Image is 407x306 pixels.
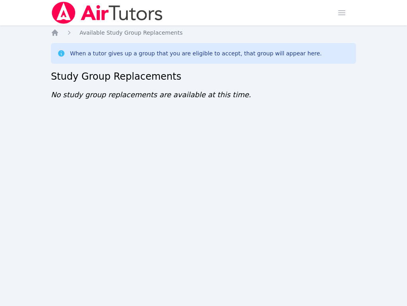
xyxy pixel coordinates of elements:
span: No study group replacements are available at this time. [51,90,251,99]
div: When a tutor gives up a group that you are eligible to accept, that group will appear here. [70,49,322,57]
span: Available Study Group Replacements [80,29,183,36]
nav: Breadcrumb [51,29,356,37]
h2: Study Group Replacements [51,70,356,83]
a: Available Study Group Replacements [80,29,183,37]
img: Air Tutors [51,2,164,24]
